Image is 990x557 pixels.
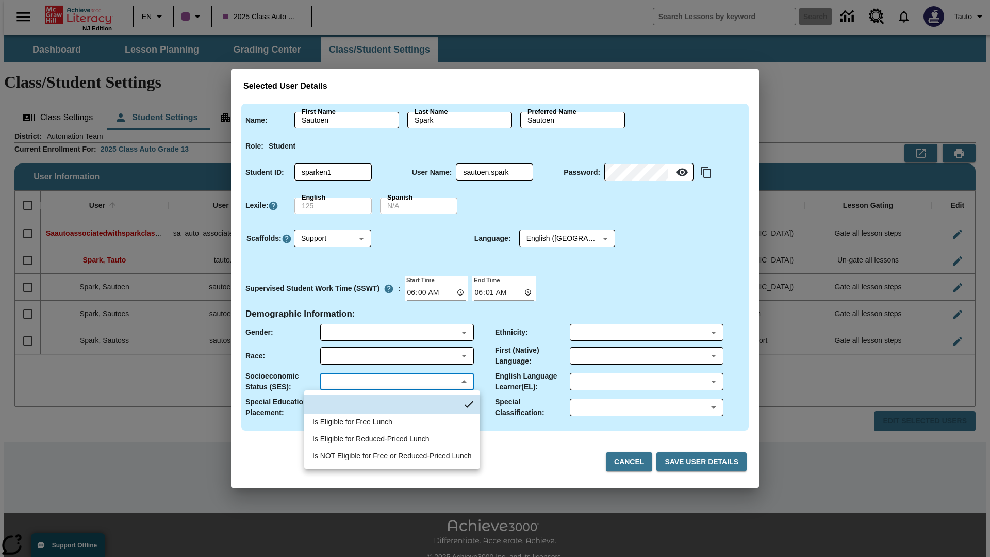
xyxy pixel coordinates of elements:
li: 13 [304,448,480,465]
div: Is Eligible for Free Lunch [312,417,392,428]
li: 12 [304,431,480,448]
li: 11 [304,414,480,431]
li: No Item Selected [304,395,480,414]
div: Is Eligible for Reduced-Priced Lunch [312,434,429,445]
div: Is NOT Eligible for Free or Reduced-Priced Lunch [312,451,472,462]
